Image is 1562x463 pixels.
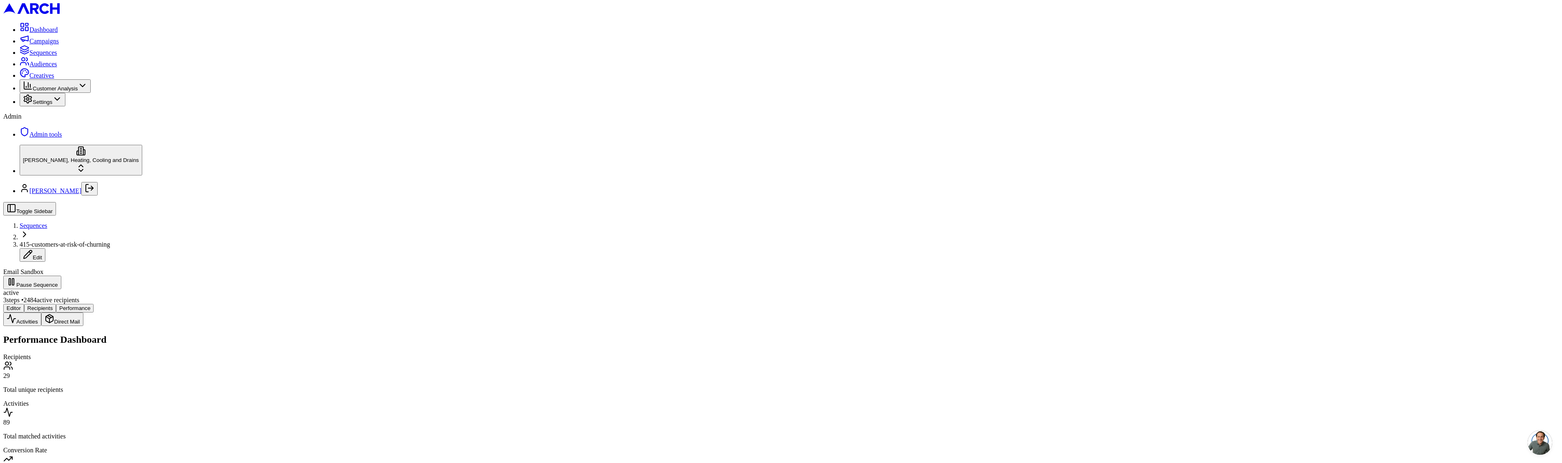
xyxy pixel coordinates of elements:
span: 415-customers-at-risk-of-churning [20,241,110,248]
button: Toggle Sidebar [3,202,56,216]
button: Customer Analysis [20,79,91,93]
button: Edit [20,248,45,262]
a: Dashboard [20,26,58,33]
a: Creatives [20,72,54,79]
div: Conversion Rate [3,447,1559,454]
span: 3 steps • 2484 active recipients [3,297,79,303]
a: Audiences [20,61,57,67]
div: Email Sandbox [3,268,1559,276]
div: active [3,289,1559,297]
div: Admin [3,113,1559,120]
div: Activities [3,400,1559,407]
button: Pause Sequence [3,276,61,289]
button: Editor [3,304,24,312]
button: Performance [56,304,94,312]
h2: Performance Dashboard [3,334,1559,345]
div: 29 [3,372,1559,380]
a: Sequences [20,49,57,56]
span: [PERSON_NAME], Heating, Cooling and Drains [23,157,139,163]
a: Campaigns [20,38,59,45]
nav: breadcrumb [3,222,1559,262]
a: [PERSON_NAME] [29,187,81,194]
span: Creatives [29,72,54,79]
a: Open chat [1528,430,1552,455]
span: Audiences [29,61,57,67]
span: Edit [33,254,42,261]
div: 89 [3,419,1559,426]
button: Settings [20,93,65,106]
button: Activities [3,312,41,326]
span: Campaigns [29,38,59,45]
a: Admin tools [20,131,62,138]
p: Total matched activities [3,433,1559,440]
button: Direct Mail [41,312,83,326]
button: [PERSON_NAME], Heating, Cooling and Drains [20,145,142,175]
span: Toggle Sidebar [16,208,53,214]
p: Total unique recipients [3,386,1559,393]
button: Recipients [24,304,56,312]
span: Settings [33,99,52,105]
div: Recipients [3,353,1559,361]
span: Customer Analysis [33,85,78,92]
a: Sequences [20,222,47,229]
span: Sequences [29,49,57,56]
span: Admin tools [29,131,62,138]
button: Log out [81,182,98,196]
span: Dashboard [29,26,58,33]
